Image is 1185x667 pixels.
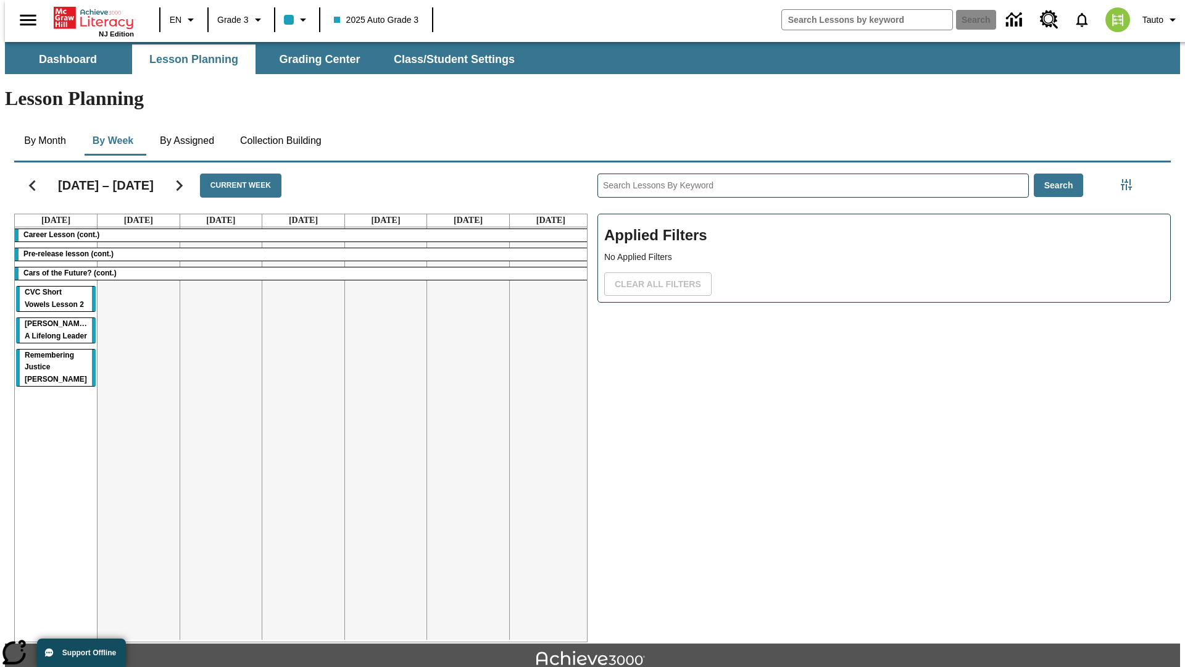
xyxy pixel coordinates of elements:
span: Tauto [1142,14,1163,27]
button: Grade: Grade 3, Select a grade [212,9,270,31]
button: Collection Building [230,126,331,156]
span: Remembering Justice O'Connor [25,351,87,384]
a: Home [54,6,134,30]
div: Remembering Justice O'Connor [16,350,96,387]
span: 2025 Auto Grade 3 [334,14,419,27]
input: search field [782,10,952,30]
a: October 1, 2025 [204,214,238,227]
div: SubNavbar [5,42,1180,74]
button: By Assigned [150,126,224,156]
div: Cars of the Future? (cont.) [15,267,592,280]
span: Support Offline [62,648,116,657]
button: Class/Student Settings [384,44,525,74]
button: Current Week [200,174,281,198]
div: Calendar [4,157,588,642]
div: Pre-release lesson (cont.) [15,248,592,261]
button: Filters Side menu [1114,172,1139,197]
button: Lesson Planning [132,44,256,74]
button: Next [164,170,195,201]
a: September 29, 2025 [39,214,73,227]
button: Dashboard [6,44,130,74]
input: Search Lessons By Keyword [598,174,1028,197]
div: SubNavbar [5,44,526,74]
span: CVC Short Vowels Lesson 2 [25,288,84,309]
span: Career Lesson (cont.) [23,230,99,239]
button: Select a new avatar [1098,4,1137,36]
p: No Applied Filters [604,251,1164,264]
span: Lesson Planning [149,52,238,67]
button: Language: EN, Select a language [164,9,204,31]
button: Open side menu [10,2,46,38]
button: Search [1034,174,1084,198]
span: Pre-release lesson (cont.) [23,250,114,258]
button: By Month [14,126,76,156]
button: Profile/Settings [1137,9,1185,31]
a: September 30, 2025 [122,214,156,227]
div: Search [588,157,1171,642]
button: Class color is light blue. Change class color [279,9,315,31]
span: Dianne Feinstein: A Lifelong Leader [25,319,89,340]
button: Support Offline [37,639,126,667]
span: Grading Center [279,52,360,67]
span: EN [170,14,181,27]
a: Data Center [999,3,1033,37]
div: Career Lesson (cont.) [15,229,592,241]
a: October 4, 2025 [451,214,485,227]
div: Home [54,4,134,38]
a: October 2, 2025 [286,214,320,227]
div: Applied Filters [597,214,1171,303]
button: Previous [17,170,48,201]
button: By Week [82,126,144,156]
a: October 3, 2025 [368,214,402,227]
h2: Applied Filters [604,220,1164,251]
div: CVC Short Vowels Lesson 2 [16,287,96,311]
a: October 5, 2025 [534,214,568,227]
span: NJ Edition [99,30,134,38]
a: Notifications [1066,4,1098,36]
span: Dashboard [39,52,97,67]
h1: Lesson Planning [5,87,1180,110]
h2: [DATE] – [DATE] [58,178,154,193]
button: Grading Center [258,44,381,74]
span: Grade 3 [217,14,249,27]
div: Dianne Feinstein: A Lifelong Leader [16,318,96,343]
img: avatar image [1105,7,1130,32]
span: Cars of the Future? (cont.) [23,269,117,277]
a: Resource Center, Will open in new tab [1033,3,1066,36]
span: Class/Student Settings [394,52,515,67]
